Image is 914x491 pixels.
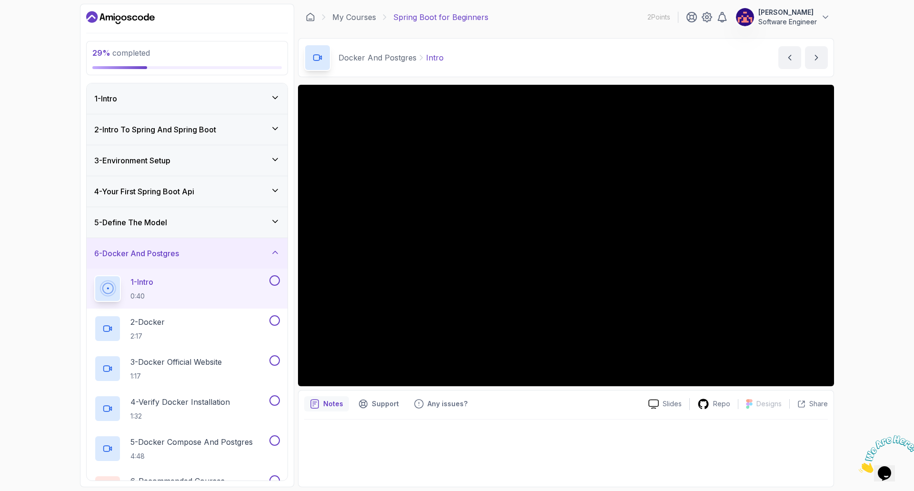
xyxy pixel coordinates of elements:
p: 6 - Recommended Courses [130,475,225,487]
button: 6-Docker And Postgres [87,238,288,269]
a: Dashboard [86,10,155,25]
p: 4:48 [130,451,253,461]
a: Repo [690,398,738,410]
p: 2:17 [130,331,165,341]
p: Repo [713,399,730,409]
img: Chat attention grabber [4,4,63,41]
p: 1:32 [130,411,230,421]
p: 1:17 [130,371,222,381]
a: My Courses [332,11,376,23]
h3: 4 - Your First Spring Boot Api [94,186,194,197]
p: Slides [663,399,682,409]
button: previous content [778,46,801,69]
button: 2-Docker2:17 [94,315,280,342]
button: 1-Intro0:40 [94,275,280,302]
p: 5 - Docker Compose And Postgres [130,436,253,448]
button: notes button [304,396,349,411]
h3: 3 - Environment Setup [94,155,170,166]
p: Spring Boot for Beginners [393,11,488,23]
p: Software Engineer [758,17,817,27]
img: user profile image [736,8,754,26]
p: Any issues? [427,399,467,409]
span: completed [92,48,150,58]
h3: 6 - Docker And Postgres [94,248,179,259]
p: Share [809,399,828,409]
h3: 5 - Define The Model [94,217,167,228]
p: 2 - Docker [130,316,165,328]
p: 4 - Verify Docker Installation [130,396,230,408]
button: 3-Docker Official Website1:17 [94,355,280,382]
h3: 2 - Intro To Spring And Spring Boot [94,124,216,135]
button: Support button [353,396,405,411]
button: Feedback button [408,396,473,411]
button: 3-Environment Setup [87,145,288,176]
button: next content [805,46,828,69]
iframe: chat widget [855,431,914,477]
a: Slides [641,399,689,409]
p: Docker And Postgres [338,52,417,63]
h3: 1 - Intro [94,93,117,104]
button: 5-Docker Compose And Postgres4:48 [94,435,280,462]
button: 5-Define The Model [87,207,288,238]
p: 3 - Docker Official Website [130,356,222,368]
button: 1-Intro [87,83,288,114]
p: Intro [426,52,444,63]
a: Dashboard [306,12,315,22]
p: Designs [756,399,782,409]
button: 4-Verify Docker Installation1:32 [94,395,280,422]
button: Share [789,399,828,409]
p: [PERSON_NAME] [758,8,817,17]
button: user profile image[PERSON_NAME]Software Engineer [735,8,830,27]
p: 2 Points [647,12,670,22]
p: 0:40 [130,291,153,301]
button: 4-Your First Spring Boot Api [87,176,288,207]
p: Notes [323,399,343,409]
p: Support [372,399,399,409]
span: 29 % [92,48,110,58]
iframe: 1 - Intro [298,85,834,386]
button: 2-Intro To Spring And Spring Boot [87,114,288,145]
p: 1 - Intro [130,276,153,288]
